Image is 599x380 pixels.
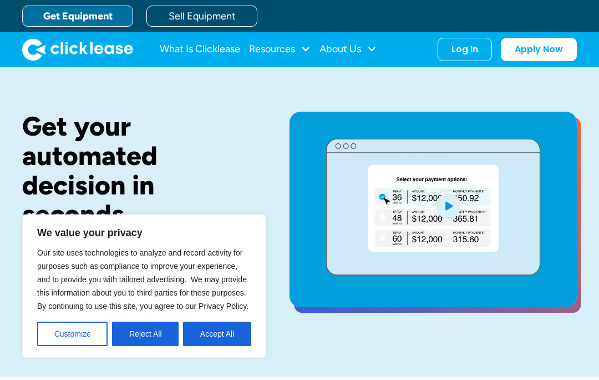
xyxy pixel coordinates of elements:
button: Reject All [112,322,179,346]
div: Resources [249,38,311,61]
button: Customize [37,322,108,346]
span: Our site uses technologies to analyze and record activity for purposes such as compliance to impr... [37,248,248,311]
a: Get Equipment [22,6,133,27]
div: About Us [319,38,377,61]
a: home [22,38,133,61]
img: Blue play button logo on a light blue circular background [433,190,463,221]
button: Accept All [183,322,251,346]
div: Log In [451,44,478,55]
img: Clicklease logo [22,38,133,61]
h1: Get your automated decision in seconds. [22,112,254,229]
a: open lightbox [290,112,577,307]
a: Apply Now [501,38,577,61]
a: What Is Clicklease [160,38,240,61]
div: We value your privacy [22,214,266,358]
a: Sell Equipment [146,6,257,27]
p: We value your privacy [37,226,251,239]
